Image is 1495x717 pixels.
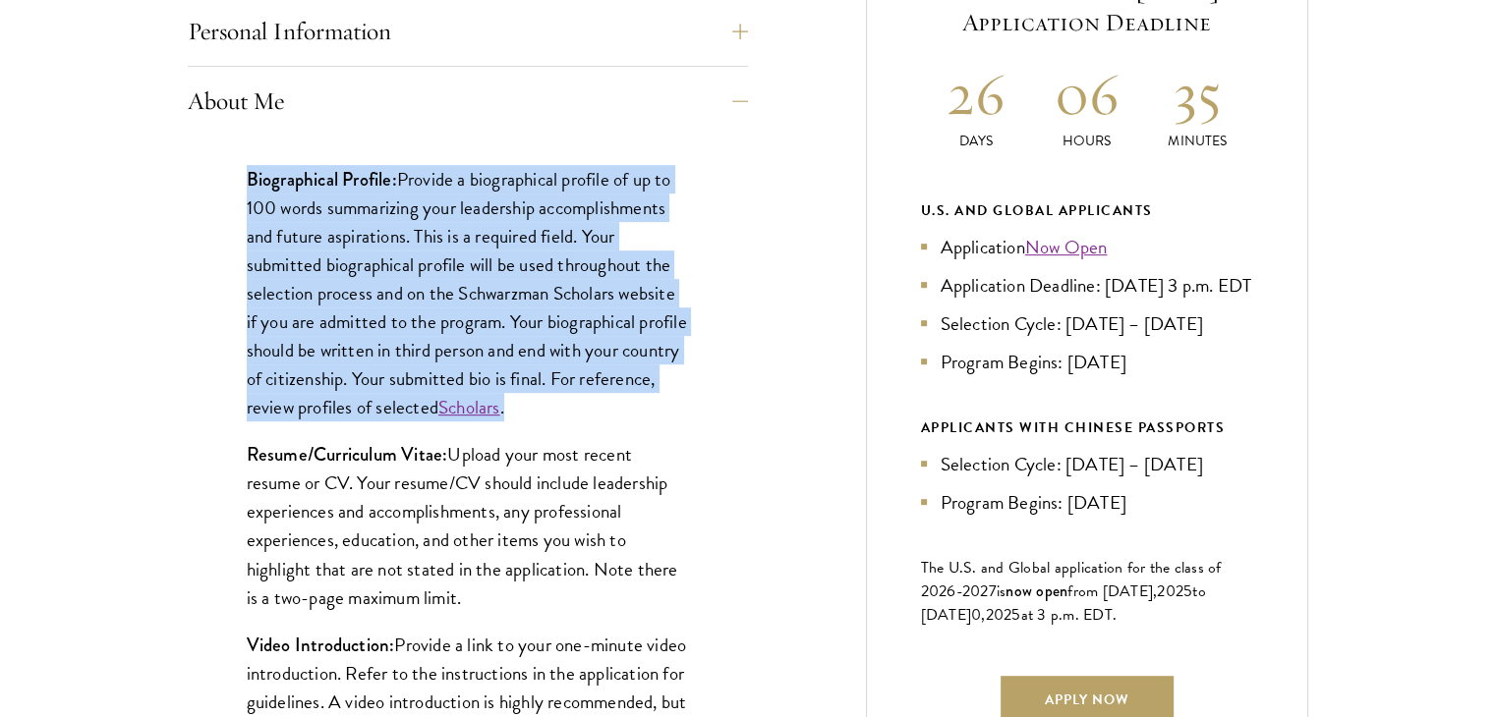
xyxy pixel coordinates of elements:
li: Selection Cycle: [DATE] – [DATE] [921,309,1253,338]
span: 202 [986,603,1012,627]
span: 6 [947,579,955,603]
li: Application Deadline: [DATE] 3 p.m. EDT [921,271,1253,300]
span: , [981,603,985,627]
p: Days [921,131,1032,151]
li: Selection Cycle: [DATE] – [DATE] [921,450,1253,478]
span: is [997,579,1006,603]
span: 7 [989,579,997,603]
h2: 06 [1031,57,1142,131]
h2: 26 [921,57,1032,131]
p: Hours [1031,131,1142,151]
span: from [DATE], [1067,579,1157,603]
a: Scholars [438,393,500,421]
div: APPLICANTS WITH CHINESE PASSPORTS [921,415,1253,440]
p: Provide a biographical profile of up to 100 words summarizing your leadership accomplishments and... [247,165,689,422]
span: 5 [1183,579,1192,603]
span: -202 [956,579,989,603]
h2: 35 [1142,57,1253,131]
span: now open [1006,579,1067,602]
button: Personal Information [188,8,748,55]
span: 0 [971,603,981,627]
span: to [DATE] [921,579,1206,627]
span: 5 [1011,603,1020,627]
p: Minutes [1142,131,1253,151]
strong: Biographical Profile: [247,166,397,193]
li: Application [921,233,1253,261]
span: at 3 p.m. EDT. [1021,603,1118,627]
button: About Me [188,78,748,125]
span: 202 [1157,579,1183,603]
a: Now Open [1025,233,1108,261]
div: U.S. and Global Applicants [921,198,1253,223]
span: The U.S. and Global application for the class of 202 [921,556,1222,603]
strong: Video Introduction: [247,632,395,658]
li: Program Begins: [DATE] [921,348,1253,376]
p: Upload your most recent resume or CV. Your resume/CV should include leadership experiences and ac... [247,440,689,611]
strong: Resume/Curriculum Vitae: [247,441,448,468]
li: Program Begins: [DATE] [921,488,1253,517]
